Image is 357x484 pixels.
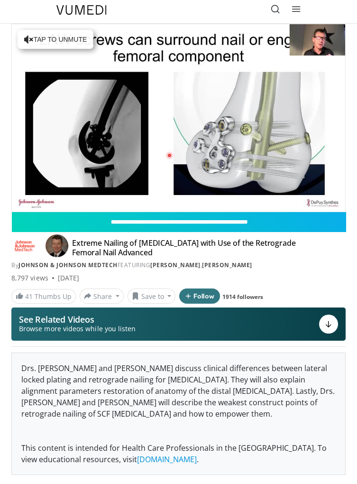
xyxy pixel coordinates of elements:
img: Avatar [46,234,68,257]
video-js: Video Player [12,24,345,212]
a: [PERSON_NAME] [150,261,201,269]
span: Browse more videos while you listen [19,324,136,334]
img: Johnson & Johnson MedTech [11,238,38,253]
button: Share [80,289,124,304]
img: VuMedi Logo [56,5,107,15]
button: See Related Videos Browse more videos while you listen [11,307,346,341]
span: 41 [25,292,33,301]
a: Johnson & Johnson MedTech [18,261,118,269]
div: [DATE] [58,273,79,283]
div: Drs. [PERSON_NAME] and [PERSON_NAME] discuss clinical differences between lateral locked plating ... [12,353,345,475]
h4: Extreme Nailing of [MEDICAL_DATA] with Use of the Retrograde Femoral Nail Advanced [72,238,309,257]
span: 8,797 views [11,273,48,283]
a: [DOMAIN_NAME] [137,454,197,465]
a: [PERSON_NAME] [202,261,252,269]
button: Follow [179,289,220,304]
button: Tap to unmute [18,30,93,49]
a: 1914 followers [222,293,263,301]
button: Save to [128,289,176,304]
p: See Related Videos [19,315,136,324]
div: By FEATURING , [11,261,346,270]
a: 41 Thumbs Up [11,289,76,304]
